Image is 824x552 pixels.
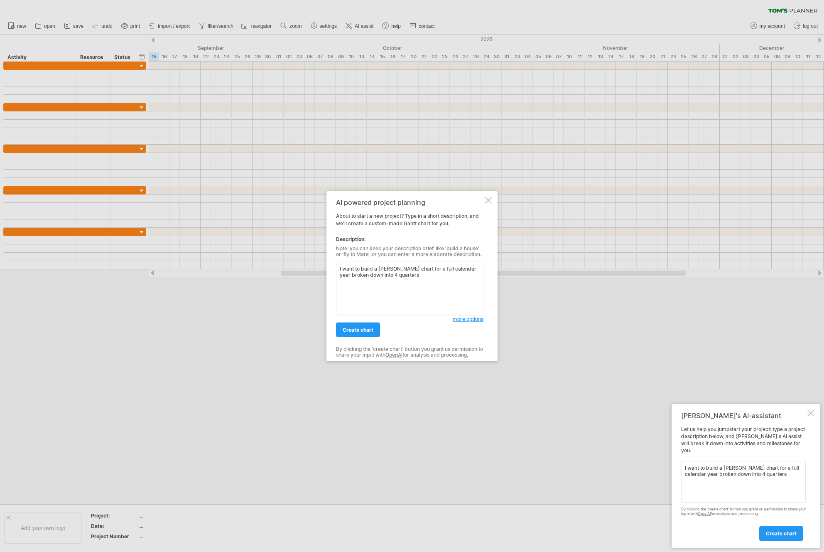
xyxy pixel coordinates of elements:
[336,323,380,337] a: create chart
[336,346,483,358] div: By clicking the 'create chart' button you grant us permission to share your input with for analys...
[681,426,806,540] div: Let us help you jumpstart your project: type a project description below, and [PERSON_NAME]'s AI ...
[385,352,402,358] a: OpenAI
[759,526,803,541] a: create chart
[766,530,797,537] span: create chart
[336,236,483,243] div: Description:
[336,199,483,354] div: About to start a new project? Type in a short description, and we'll create a custom-made Gantt c...
[336,246,483,258] div: Note: you can keep your description brief, like 'build a house' or 'fly to Mars', or you can ente...
[453,315,483,323] a: more options
[343,327,373,333] span: create chart
[453,316,483,322] span: more options
[681,412,806,420] div: [PERSON_NAME]'s AI-assistant
[681,507,806,516] div: By clicking the 'create chart' button you grant us permission to share your input with for analys...
[698,511,711,516] a: OpenAI
[336,199,483,206] div: AI powered project planning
